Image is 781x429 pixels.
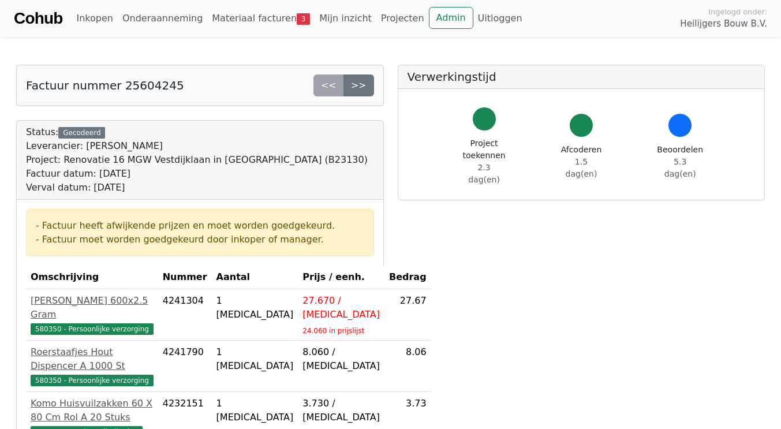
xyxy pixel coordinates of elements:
a: Mijn inzicht [315,7,376,30]
div: - Factuur moet worden goedgekeurd door inkoper of manager. [36,233,364,247]
th: Omschrijving [26,266,158,289]
a: Projecten [376,7,429,30]
div: 27.670 / [MEDICAL_DATA] [302,294,380,322]
td: 8.06 [384,341,431,392]
span: 3 [297,13,310,25]
th: Aantal [212,266,298,289]
a: Roerstaafjes Hout Dispencer A 1000 St580350 - Persoonlijke verzorging [31,345,154,387]
div: Leverancier: [PERSON_NAME] [26,139,368,153]
div: 8.060 / [MEDICAL_DATA] [302,345,380,373]
div: 1 [MEDICAL_DATA] [216,397,294,424]
div: Gecodeerd [58,127,105,139]
a: Uitloggen [473,7,527,30]
th: Nummer [158,266,212,289]
span: 580350 - Persoonlijke verzorging [31,323,154,335]
span: 580350 - Persoonlijke verzorging [31,375,154,386]
th: Prijs / eenh. [298,266,384,289]
div: Komo Huisvuilzakken 60 X 80 Cm Rol A 20 Stuks [31,397,154,424]
div: Beoordelen [657,144,703,180]
div: - Factuur heeft afwijkende prijzen en moet worden goedgekeurd. [36,219,364,233]
div: Roerstaafjes Hout Dispencer A 1000 St [31,345,154,373]
span: Ingelogd onder: [708,6,767,17]
div: Factuur datum: [DATE] [26,167,368,181]
a: Admin [429,7,473,29]
div: Afcoderen [561,144,602,180]
div: 1 [MEDICAL_DATA] [216,345,294,373]
th: Bedrag [384,266,431,289]
div: 1 [MEDICAL_DATA] [216,294,294,322]
a: Inkopen [72,7,117,30]
span: Heilijgers Bouw B.V. [680,17,767,31]
a: Cohub [14,5,62,32]
a: >> [343,74,374,96]
div: Status: [26,125,368,195]
h5: Verwerkingstijd [408,70,756,84]
a: Onderaanneming [118,7,207,30]
a: [PERSON_NAME] 600x2.5 Gram580350 - Persoonlijke verzorging [31,294,154,335]
span: 2.3 dag(en) [468,163,500,184]
div: Project: Renovatie 16 MGW Vestdijklaan in [GEOGRAPHIC_DATA] (B23130) [26,153,368,167]
sub: 24.060 in prijslijst [302,327,364,335]
td: 27.67 [384,289,431,341]
div: 3.730 / [MEDICAL_DATA] [302,397,380,424]
div: [PERSON_NAME] 600x2.5 Gram [31,294,154,322]
a: Materiaal facturen3 [207,7,315,30]
div: Project toekennen [463,137,506,186]
span: 1.5 dag(en) [566,157,597,178]
div: Verval datum: [DATE] [26,181,368,195]
span: 5.3 dag(en) [664,157,696,178]
h5: Factuur nummer 25604245 [26,79,184,92]
td: 4241790 [158,341,212,392]
td: 4241304 [158,289,212,341]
